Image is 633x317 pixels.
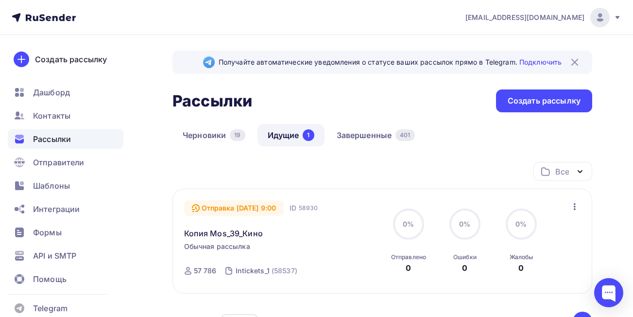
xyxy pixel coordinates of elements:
[518,262,524,274] div: 0
[184,200,284,216] div: Отправка [DATE] 9:00
[33,133,71,145] span: Рассылки
[33,87,70,98] span: Дашборд
[8,129,123,149] a: Рассылки
[235,263,298,279] a: Intickets_1 (58537)
[465,13,584,22] span: [EMAIL_ADDRESS][DOMAIN_NAME]
[33,180,70,192] span: Шаблоны
[395,129,414,141] div: 401
[508,95,581,106] div: Создать рассылку
[453,253,477,261] div: Ошибки
[519,58,562,66] a: Подключить
[33,273,67,285] span: Помощь
[33,227,62,238] span: Формы
[459,220,470,228] span: 0%
[172,124,256,146] a: Черновики19
[8,223,123,242] a: Формы
[194,266,217,276] div: 57 786
[219,57,562,67] span: Получайте автоматические уведомления о статусе ваших рассылок прямо в Telegram.
[184,228,263,239] a: Копия Mos_39_Кино
[236,266,270,276] div: Intickets_1
[35,53,107,65] div: Создать рассылку
[8,176,123,195] a: Шаблоны
[203,56,215,68] img: Telegram
[8,106,123,125] a: Контакты
[184,242,250,251] span: Обычная рассылка
[391,253,426,261] div: Отправлено
[533,162,592,181] button: Все
[230,129,245,141] div: 19
[303,129,314,141] div: 1
[172,91,252,111] h2: Рассылки
[515,220,527,228] span: 0%
[299,203,318,213] span: 58930
[33,110,70,122] span: Контакты
[555,166,569,177] div: Все
[33,250,76,262] span: API и SMTP
[8,153,123,172] a: Отправители
[33,157,85,168] span: Отправители
[510,253,533,261] div: Жалобы
[403,220,414,228] span: 0%
[465,8,621,27] a: [EMAIL_ADDRESS][DOMAIN_NAME]
[8,83,123,102] a: Дашборд
[406,262,411,274] div: 0
[272,266,297,276] div: (58537)
[290,203,296,213] span: ID
[33,203,80,215] span: Интеграции
[257,124,325,146] a: Идущие1
[462,262,467,274] div: 0
[33,302,68,314] span: Telegram
[326,124,425,146] a: Завершенные401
